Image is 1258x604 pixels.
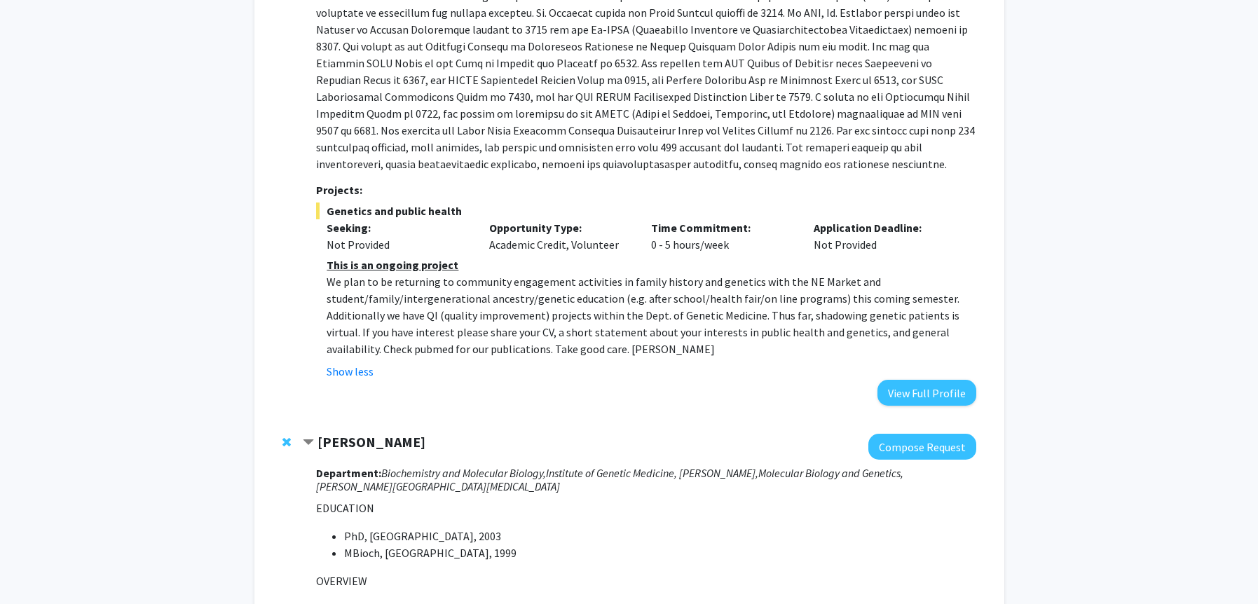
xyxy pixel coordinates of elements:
button: Show less [327,363,374,380]
div: Not Provided [803,219,966,253]
iframe: Chat [11,541,60,593]
p: Seeking: [327,219,468,236]
i: Biochemistry and Molecular Biology, [381,466,546,480]
p: EDUCATION [316,500,976,516]
button: View Full Profile [877,380,976,406]
p: We plan to be returning to community engagement activities in family history and genetics with th... [327,273,976,357]
u: This is an ongoing project [327,258,458,272]
i: [PERSON_NAME][GEOGRAPHIC_DATA][MEDICAL_DATA] [316,479,560,493]
p: Application Deadline: [814,219,955,236]
span: Remove Anthony K. L. Leung from bookmarks [282,437,291,448]
strong: Department: [316,466,381,480]
strong: [PERSON_NAME] [317,433,425,451]
span: PhD, [GEOGRAPHIC_DATA], 2003 [344,529,501,543]
i: Institute of Genetic Medicine, [PERSON_NAME], [546,466,758,480]
span: MBioch, [GEOGRAPHIC_DATA], 1999 [344,546,517,560]
span: Genetics and public health [316,203,976,219]
p: Time Commitment: [651,219,793,236]
strong: Projects: [316,183,362,197]
span: OVERVIEW [316,574,367,588]
div: Not Provided [327,236,468,253]
div: Academic Credit, Volunteer [479,219,641,253]
p: Opportunity Type: [489,219,631,236]
button: Compose Request to Anthony K. L. Leung [868,434,976,460]
div: 0 - 5 hours/week [641,219,803,253]
span: Contract Anthony K. L. Leung Bookmark [303,437,314,448]
i: Molecular Biology and Genetics, [758,466,903,480]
